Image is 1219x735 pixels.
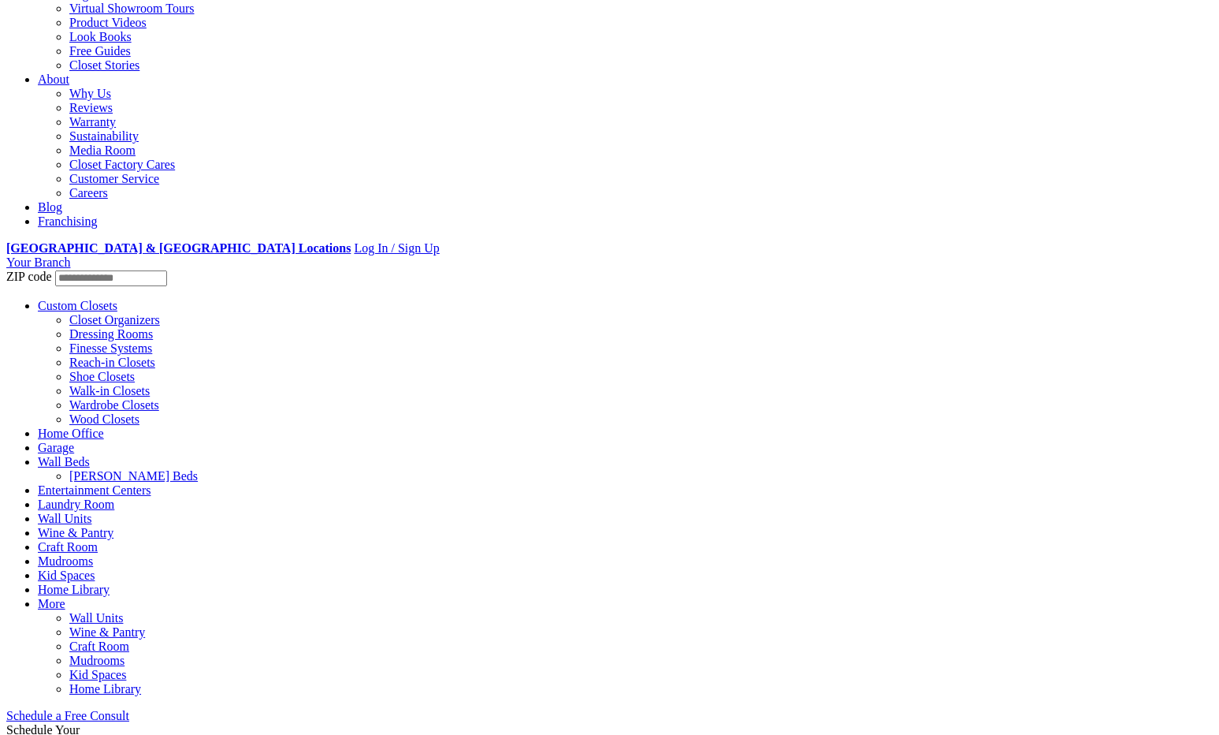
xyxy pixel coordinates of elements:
[69,30,132,43] a: Look Books
[38,73,69,86] a: About
[69,682,141,696] a: Home Library
[38,483,151,497] a: Entertainment Centers
[38,427,104,440] a: Home Office
[69,144,136,157] a: Media Room
[69,356,155,369] a: Reach-in Closets
[69,16,147,29] a: Product Videos
[69,341,152,355] a: Finesse Systems
[69,158,175,171] a: Closet Factory Cares
[38,512,91,525] a: Wall Units
[38,299,117,312] a: Custom Closets
[69,313,160,326] a: Closet Organizers
[69,654,125,667] a: Mudrooms
[38,498,114,511] a: Laundry Room
[69,327,153,341] a: Dressing Rooms
[6,256,70,269] a: Your Branch
[38,215,98,228] a: Franchising
[69,186,108,200] a: Careers
[354,241,439,255] a: Log In / Sign Up
[69,172,159,185] a: Customer Service
[69,101,113,114] a: Reviews
[38,540,98,554] a: Craft Room
[38,597,65,610] a: More menu text will display only on big screen
[69,370,135,383] a: Shoe Closets
[69,611,123,625] a: Wall Units
[38,455,90,468] a: Wall Beds
[69,668,126,681] a: Kid Spaces
[6,270,52,283] span: ZIP code
[69,412,139,426] a: Wood Closets
[6,241,351,255] a: [GEOGRAPHIC_DATA] & [GEOGRAPHIC_DATA] Locations
[69,115,116,129] a: Warranty
[69,44,131,58] a: Free Guides
[38,526,113,539] a: Wine & Pantry
[69,129,139,143] a: Sustainability
[38,554,93,568] a: Mudrooms
[69,625,145,639] a: Wine & Pantry
[38,583,110,596] a: Home Library
[69,384,150,397] a: Walk-in Closets
[69,398,159,412] a: Wardrobe Closets
[6,709,129,722] a: Schedule a Free Consult (opens a dropdown menu)
[69,2,195,15] a: Virtual Showroom Tours
[38,441,74,454] a: Garage
[69,58,139,72] a: Closet Stories
[69,87,111,100] a: Why Us
[38,200,62,214] a: Blog
[69,640,129,653] a: Craft Room
[55,270,167,286] input: Enter your Zip code
[38,569,95,582] a: Kid Spaces
[69,469,198,483] a: [PERSON_NAME] Beds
